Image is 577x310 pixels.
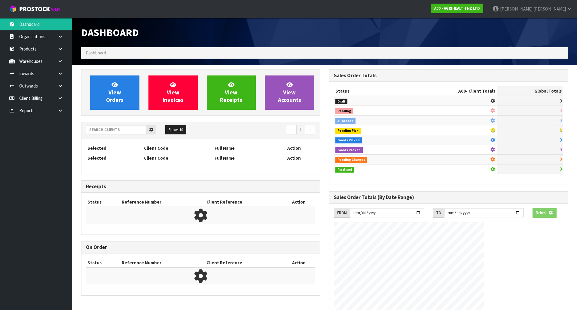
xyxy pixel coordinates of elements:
[335,118,356,124] span: Allocated
[273,143,315,153] th: Action
[165,125,186,135] button: Show: 10
[335,128,361,134] span: Pending Pick
[86,125,146,134] input: Search clients
[334,195,563,200] h3: Sales Order Totals (By Date Range)
[163,81,184,104] span: View Invoices
[86,244,315,250] h3: On Order
[533,208,557,218] button: Refresh
[51,7,60,12] small: WMS
[431,4,483,13] a: A00 - AGRIHEALTH NZ LTD
[497,86,563,96] th: Global Totals
[120,197,205,207] th: Reference Number
[335,147,363,153] span: Goods Packed
[335,167,354,173] span: Finalised
[273,153,315,163] th: Action
[560,108,562,113] span: 0
[86,184,315,189] h3: Receipts
[286,125,297,135] a: ←
[106,81,124,104] span: View Orders
[560,147,562,152] span: 0
[410,86,497,96] th: - Client Totals
[282,197,315,207] th: Action
[334,208,350,218] div: FROM
[148,75,198,110] a: ViewInvoices
[500,6,533,12] span: [PERSON_NAME]
[334,86,410,96] th: Status
[205,197,282,207] th: Client Reference
[81,26,139,39] span: Dashboard
[120,258,205,268] th: Reference Number
[335,99,347,105] span: Draft
[282,258,315,268] th: Action
[533,6,566,12] span: [PERSON_NAME]
[205,125,315,136] nav: Page navigation
[142,153,213,163] th: Client Code
[9,5,17,13] img: cube-alt.png
[560,98,562,104] span: 0
[86,143,142,153] th: Selected
[278,81,301,104] span: View Accounts
[305,125,315,135] a: →
[86,50,106,56] span: Dashboard
[560,127,562,133] span: 0
[560,166,562,172] span: 0
[458,88,466,94] span: A00
[560,118,562,123] span: 0
[335,137,362,143] span: Goods Picked
[560,137,562,143] span: 0
[433,208,444,218] div: TO
[86,153,142,163] th: Selected
[213,143,273,153] th: Full Name
[213,153,273,163] th: Full Name
[207,75,256,110] a: ViewReceipts
[335,157,367,163] span: Pending Charges
[86,258,120,268] th: Status
[220,81,242,104] span: View Receipts
[90,75,139,110] a: ViewOrders
[560,156,562,162] span: 0
[335,108,353,114] span: Pending
[205,258,282,268] th: Client Reference
[142,143,213,153] th: Client Code
[296,125,305,135] a: 1
[334,73,563,78] h3: Sales Order Totals
[265,75,314,110] a: ViewAccounts
[86,197,120,207] th: Status
[434,6,480,11] strong: A00 - AGRIHEALTH NZ LTD
[19,5,50,13] span: ProStock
